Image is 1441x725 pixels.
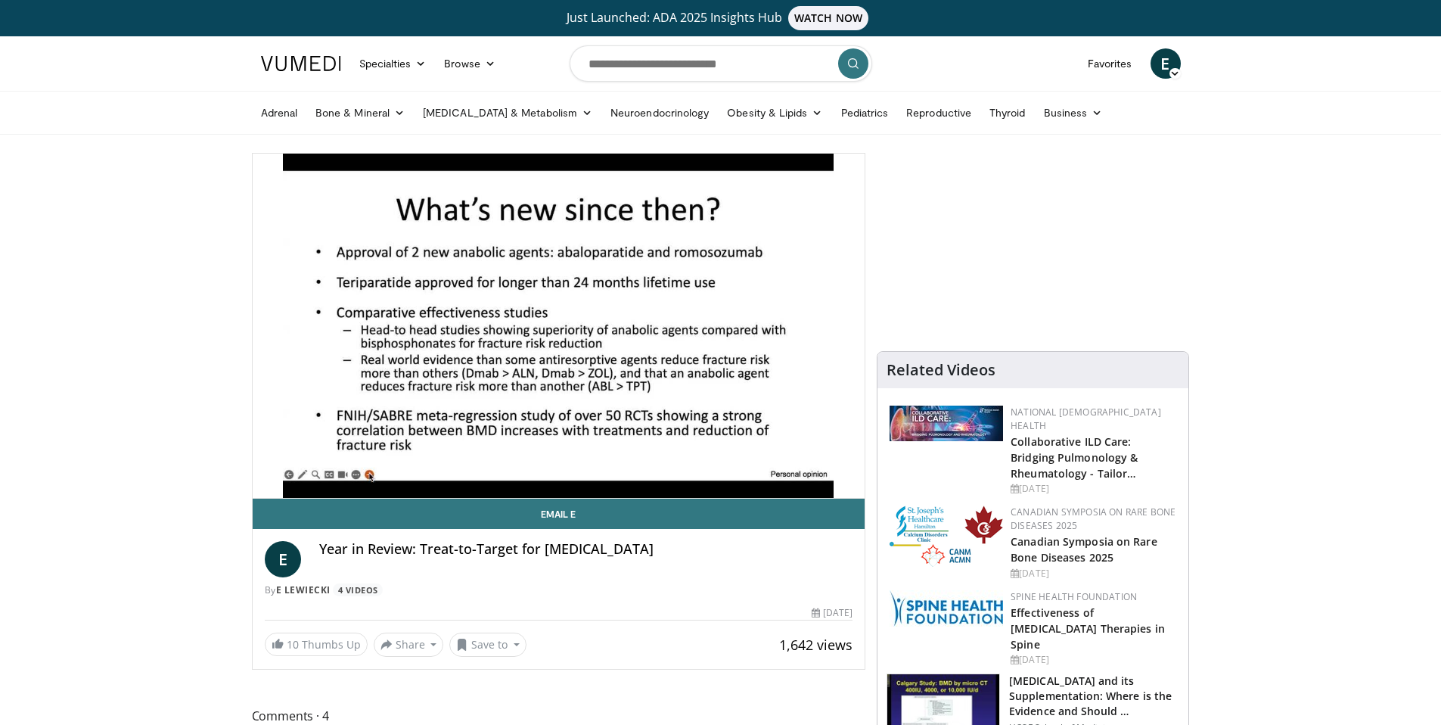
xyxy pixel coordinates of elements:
[1011,406,1161,432] a: National [DEMOGRAPHIC_DATA] Health
[1011,653,1176,667] div: [DATE]
[718,98,831,128] a: Obesity & Lipids
[319,541,853,558] h4: Year in Review: Treat-to-Target for [MEDICAL_DATA]
[812,606,852,620] div: [DATE]
[253,154,865,499] video-js: Video Player
[887,361,995,379] h4: Related Videos
[374,633,444,657] button: Share
[890,506,1003,567] img: 59b7dea3-8883-45d6-a110-d30c6cb0f321.png.150x105_q85_autocrop_double_scale_upscale_version-0.2.png
[779,636,852,654] span: 1,642 views
[265,633,368,656] a: 10 Thumbs Up
[1011,590,1137,603] a: Spine Health Foundation
[276,583,331,596] a: E Lewiecki
[263,6,1179,30] a: Just Launched: ADA 2025 Insights HubWATCH NOW
[265,541,301,577] a: E
[980,98,1035,128] a: Thyroid
[265,583,853,597] div: By
[1011,534,1157,565] a: Canadian Symposia on Rare Bone Diseases 2025
[287,637,299,652] span: 10
[1011,434,1138,481] a: Collaborative ILD Care: Bridging Pulmonology & Rheumatology - Tailor…
[1009,674,1179,719] h3: [MEDICAL_DATA] and its Supplementation: Where is the Evidence and Should …
[601,98,718,128] a: Neuroendocrinology
[570,45,872,82] input: Search topics, interventions
[890,590,1003,627] img: 57d53db2-a1b3-4664-83ec-6a5e32e5a601.png.150x105_q85_autocrop_double_scale_upscale_version-0.2.jpg
[1011,506,1175,532] a: Canadian Symposia on Rare Bone Diseases 2025
[890,406,1003,441] img: 7e341e47-e122-4d5e-9c74-d0a8aaff5d49.jpg.150x105_q85_autocrop_double_scale_upscale_version-0.2.jpg
[1011,567,1176,580] div: [DATE]
[1011,482,1176,496] div: [DATE]
[253,499,865,529] a: Email E
[435,48,505,79] a: Browse
[897,98,980,128] a: Reproductive
[306,98,414,128] a: Bone & Mineral
[414,98,601,128] a: [MEDICAL_DATA] & Metabolism
[333,583,383,596] a: 4 Videos
[449,633,526,657] button: Save to
[252,98,307,128] a: Adrenal
[832,98,898,128] a: Pediatrics
[1079,48,1141,79] a: Favorites
[1011,605,1165,652] a: Effectiveness of [MEDICAL_DATA] Therapies in Spine
[350,48,436,79] a: Specialties
[1035,98,1112,128] a: Business
[1151,48,1181,79] a: E
[261,56,341,71] img: VuMedi Logo
[788,6,868,30] span: WATCH NOW
[920,153,1147,342] iframe: Advertisement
